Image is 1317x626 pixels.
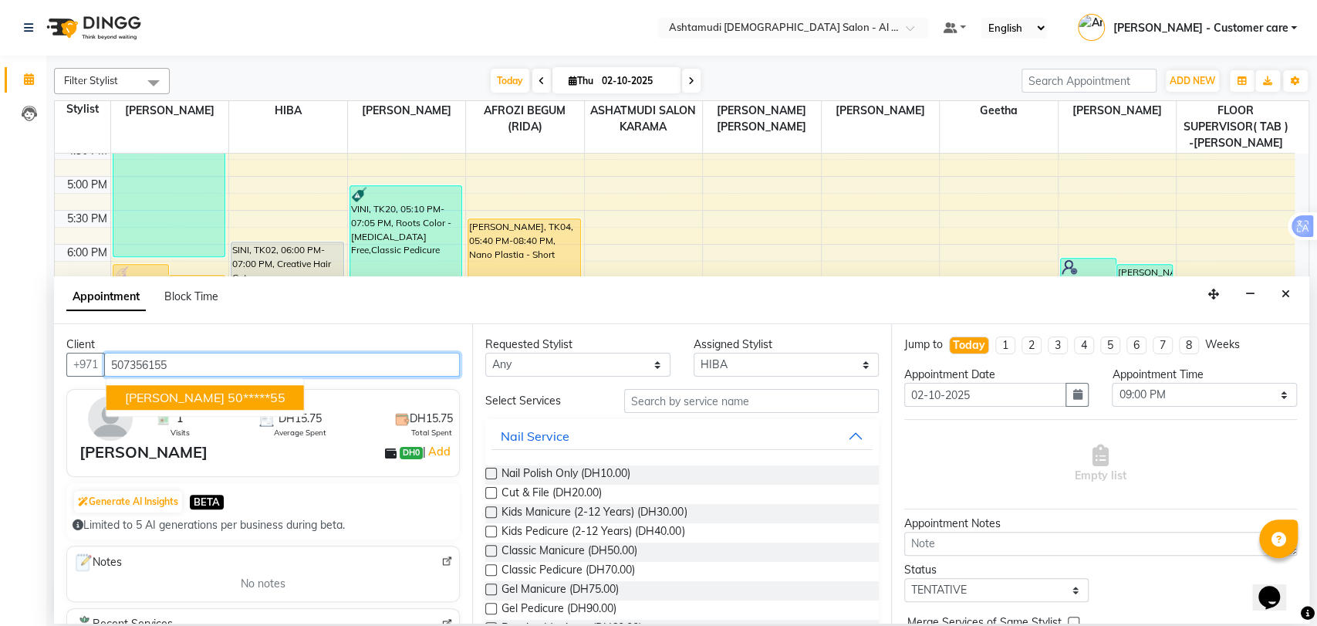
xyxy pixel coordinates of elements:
[1112,367,1297,383] div: Appointment Time
[241,576,285,592] span: No notes
[400,447,423,459] span: DH0
[55,101,110,117] div: Stylist
[501,581,619,601] span: Gel Manicure (DH75.00)
[426,442,453,461] a: Add
[940,101,1058,120] span: Geetha
[111,101,229,120] span: [PERSON_NAME]
[703,101,821,137] span: [PERSON_NAME] [PERSON_NAME]
[79,441,208,464] div: [PERSON_NAME]
[177,411,183,427] span: 1
[170,276,225,454] div: [PERSON_NAME], TK15, 06:30 PM-09:10 PM, Nano Plastia - Short
[66,283,146,311] span: Appointment
[164,289,218,303] span: Block Time
[113,73,225,256] div: MYLEANE, TK10, 03:30 PM-06:15 PM, Hair Spa Classic - Short,Hair Trim without Wash,Classic Manicur...
[423,442,453,461] span: |
[1100,337,1120,354] li: 5
[597,69,674,93] input: 2025-10-02
[822,101,940,120] span: [PERSON_NAME]
[624,389,879,413] input: Search by service name
[1113,20,1288,36] span: [PERSON_NAME] - Customer care
[73,517,454,533] div: Limited to 5 AI generations per business during beta.
[410,411,453,427] span: DH15.75
[74,491,182,513] button: Generate AI Insights
[501,523,684,543] span: Kids Pedicure (2-12 Years) (DH40.00)
[491,422,872,450] button: Nail Service
[1022,337,1042,354] li: 2
[113,265,168,313] div: Sumi, TK09, 06:20 PM-07:05 PM, Classic Pedicure
[190,495,224,509] span: BETA
[88,396,133,441] img: avatar
[1078,14,1105,41] img: Anila Thomas - Customer care
[66,353,105,377] button: +971
[411,427,452,438] span: Total Spent
[501,601,616,620] span: Gel Pedicure (DH90.00)
[953,337,985,354] div: Today
[1048,337,1068,354] li: 3
[1170,75,1215,86] span: ADD NEW
[104,353,460,377] input: Search by Name/Mobile/Email/Code
[1075,445,1126,484] span: Empty list
[904,337,943,353] div: Jump to
[229,101,347,120] span: HIBA
[501,562,635,581] span: Classic Pedicure (DH70.00)
[1179,337,1199,354] li: 8
[1059,101,1177,120] span: [PERSON_NAME]
[501,465,630,485] span: Nail Polish Only (DH10.00)
[491,69,529,93] span: Today
[485,337,670,353] div: Requested Stylist
[474,393,613,409] div: Select Services
[468,219,580,420] div: [PERSON_NAME], TK04, 05:40 PM-08:40 PM, Nano Plastia - Short
[1275,283,1297,306] button: Close
[64,245,110,261] div: 6:00 PM
[694,337,879,353] div: Assigned Stylist
[565,75,597,86] span: Thu
[1074,337,1094,354] li: 4
[904,516,1297,532] div: Appointment Notes
[904,383,1067,407] input: yyyy-mm-dd
[64,74,118,86] span: Filter Stylist
[501,543,637,562] span: Classic Manicure (DH50.00)
[1061,259,1116,296] div: reshma, TK26, 06:15 PM-06:50 PM, Eyebrow Threading,Upper Lip Threading/Chin Threading
[1252,564,1302,611] iframe: chat widget
[171,427,190,438] span: Visits
[1153,337,1173,354] li: 7
[64,211,110,227] div: 5:30 PM
[125,390,225,405] span: [PERSON_NAME]
[274,427,326,438] span: Average Spent
[350,186,462,313] div: VINI, TK20, 05:10 PM-07:05 PM, Roots Color - [MEDICAL_DATA] Free,Classic Pedicure
[1166,70,1219,92] button: ADD NEW
[904,367,1089,383] div: Appointment Date
[73,553,122,573] span: Notes
[1022,69,1157,93] input: Search Appointment
[279,411,322,427] span: DH15.75
[39,6,145,49] img: logo
[231,242,343,307] div: SINI, TK02, 06:00 PM-07:00 PM, Creative Hair Cut
[501,485,602,504] span: Cut & File (DH20.00)
[904,562,1089,578] div: Status
[995,337,1015,354] li: 1
[1177,101,1295,153] span: FLOOR SUPERVISOR( TAB ) -[PERSON_NAME]
[501,504,687,523] span: Kids Manicure (2-12 Years) (DH30.00)
[1126,337,1146,354] li: 6
[1117,265,1172,285] div: [PERSON_NAME], TK22, 06:20 PM-06:40 PM, Eyebrow Threading
[66,337,460,353] div: Client
[466,101,584,137] span: AFROZI BEGUM (RIDA)
[64,177,110,193] div: 5:00 PM
[1205,337,1240,353] div: Weeks
[501,427,569,445] div: Nail Service
[585,101,703,137] span: ASHATMUDI SALON KARAMA
[348,101,466,120] span: [PERSON_NAME]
